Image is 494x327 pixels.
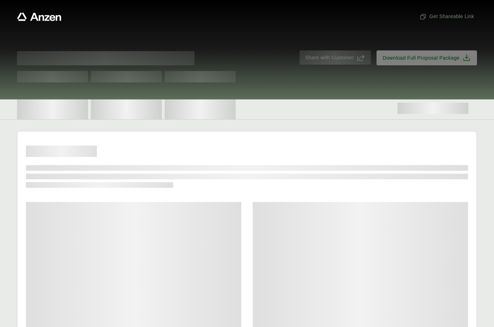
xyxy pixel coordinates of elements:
span: Get Shareable Link [419,13,474,20]
span: Test [91,71,162,82]
span: Share with Customer [305,54,354,61]
button: Get Shareable Link [417,10,477,23]
span: Test [165,71,236,82]
span: Proposal for [17,51,194,65]
span: Test [17,71,88,82]
a: Anzen website [17,12,61,21]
